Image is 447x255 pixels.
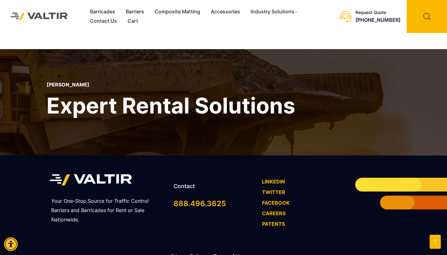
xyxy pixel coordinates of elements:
div: Accessibility Menu [4,237,18,251]
p: [PERSON_NAME] [47,82,295,88]
a: Composite Matting [149,7,205,16]
div: Request Quote [355,10,400,15]
img: Valtir Rentals [5,7,74,26]
a: Industry Solutions [245,7,304,16]
a: call 888.496.3625 [174,199,226,208]
a: FACEBOOK - open in a new tab [262,200,290,206]
a: Cart [122,16,143,26]
a: Barriers [120,7,149,16]
h2: Contact [174,183,256,190]
p: Your One-Stop Source for Traffic Control Barriers and Barricades for Rent or Sale Nationwide. [51,197,166,225]
a: TWITTER - open in a new tab [262,189,285,195]
a: Accessories [205,7,245,16]
h2: Expert Rental Solutions [47,91,295,120]
a: Contact Us [85,16,122,26]
a: Barricades [85,7,120,16]
a: Open this option [430,235,441,249]
a: PATENTS [262,221,285,227]
a: LINKEDIN - open in a new tab [262,178,285,185]
a: call (888) 496-3625 [355,17,400,23]
img: Valtir Rentals [50,171,132,189]
a: CAREERS [262,210,286,216]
